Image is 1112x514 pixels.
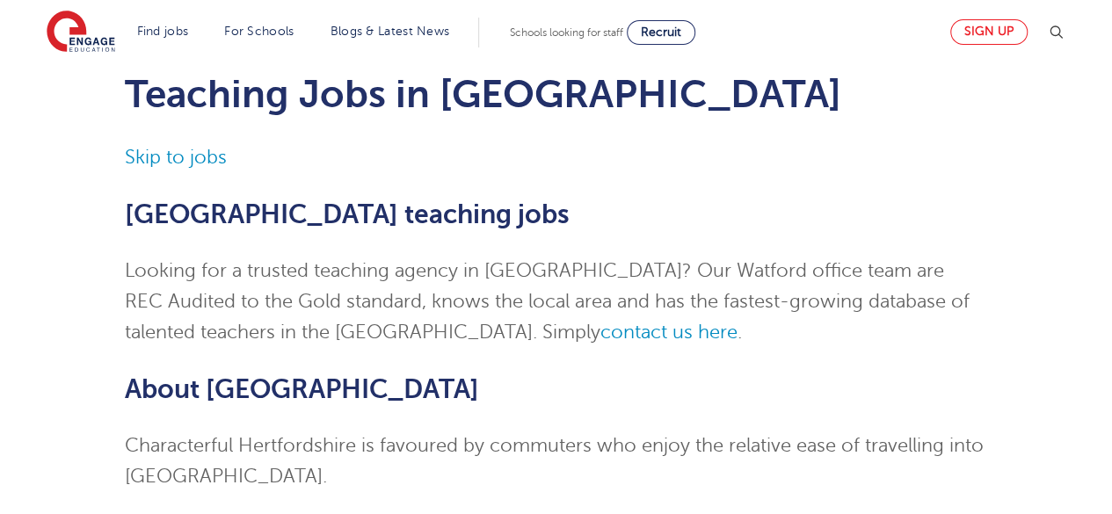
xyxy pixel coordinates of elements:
span: Looking for a trusted teaching agency in [GEOGRAPHIC_DATA]? Our Watford office team are REC Audit... [125,260,970,343]
a: contact us here [600,322,738,343]
b: [GEOGRAPHIC_DATA] teaching jobs [125,199,570,229]
h1: Teaching Jobs in [GEOGRAPHIC_DATA] [125,72,987,116]
a: Find jobs [137,25,189,38]
a: Blogs & Latest News [331,25,450,38]
span: Characterful Hertfordshire is favoured by commuters who enjoy the relative ease of travelling int... [125,435,984,487]
span: . [738,322,742,343]
a: Recruit [627,20,695,45]
span: Schools looking for staff [510,26,623,39]
span: Recruit [641,25,681,39]
a: Skip to jobs [125,147,227,168]
a: Sign up [950,19,1028,45]
b: About [GEOGRAPHIC_DATA] [125,374,479,404]
img: Engage Education [47,11,115,54]
a: For Schools [224,25,294,38]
